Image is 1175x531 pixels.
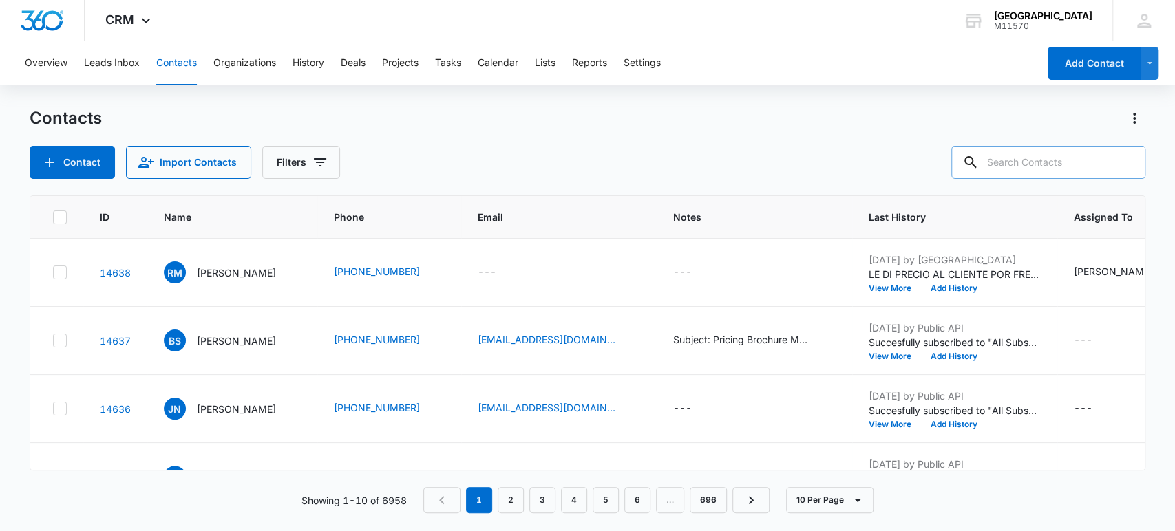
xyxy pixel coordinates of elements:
[673,468,811,483] div: Subject: Pricing for Wedding Message: I would like to get pricing for the packages you have liste...
[1074,332,1092,349] div: ---
[593,487,619,513] a: Page 5
[105,12,134,27] span: CRM
[126,146,251,179] button: Import Contacts
[478,332,615,347] a: [EMAIL_ADDRESS][DOMAIN_NAME]
[334,400,420,415] a: [PHONE_NUMBER]
[624,487,650,513] a: Page 6
[478,41,518,85] button: Calendar
[478,264,521,281] div: Email - - Select to Edit Field
[1123,107,1145,129] button: Actions
[1074,400,1092,417] div: ---
[921,420,987,429] button: Add History
[673,264,717,281] div: Notes - - Select to Edit Field
[334,264,420,279] a: [PHONE_NUMBER]
[197,402,276,416] p: [PERSON_NAME]
[164,398,186,420] span: JN
[732,487,770,513] a: Next Page
[423,487,770,513] nav: Pagination
[164,261,186,283] span: RM
[435,41,461,85] button: Tasks
[478,400,640,417] div: Email - jasminenorris446@gmail.com - Select to Edit Field
[673,332,811,347] div: Subject: Pricing Brochure Message: Hi! I was just wondering if you could send your pricing breakd...
[25,41,67,85] button: Overview
[156,41,197,85] button: Contacts
[994,21,1092,31] div: account id
[382,41,419,85] button: Projects
[529,487,555,513] a: Page 3
[673,400,717,417] div: Notes - - Select to Edit Field
[673,264,692,281] div: ---
[478,332,640,349] div: Email - fraserwedding26@gmail.com - Select to Edit Field
[869,389,1041,403] p: [DATE] by Public API
[951,146,1145,179] input: Search Contacts
[673,210,836,224] span: Notes
[164,466,186,488] span: DH
[478,468,640,485] div: Email - hobleyd@gmail.com - Select to Edit Field
[869,267,1041,281] p: LE DI PRECIO AL CLIENTE POR FRENCH PACKAGE ([PERSON_NAME] O HWY6 A $12,080.70) Y (529 POR $11,258...
[869,284,921,292] button: View More
[921,352,987,360] button: Add History
[690,487,727,513] a: Page 696
[197,470,276,484] p: [PERSON_NAME]
[673,332,836,349] div: Notes - Subject: Pricing Brochure Message: Hi! I was just wondering if you could send your pricin...
[334,210,425,224] span: Phone
[334,264,445,281] div: Phone - (346) 724-6704 - Select to Edit Field
[1074,468,1117,485] div: Assigned To - - Select to Edit Field
[921,284,987,292] button: Add History
[1074,264,1153,279] div: [PERSON_NAME]
[1074,400,1117,417] div: Assigned To - - Select to Edit Field
[478,468,615,483] a: [EMAIL_ADDRESS][DOMAIN_NAME]
[869,335,1041,349] p: Succesfully subscribed to "All Subscribers".
[869,210,1021,224] span: Last History
[334,332,445,349] div: Phone - (931) 308-8654 - Select to Edit Field
[334,400,445,417] div: Phone - (346) 270-6993 - Select to Edit Field
[624,41,661,85] button: Settings
[478,400,615,415] a: [EMAIL_ADDRESS][DOMAIN_NAME]
[869,420,921,429] button: View More
[341,41,366,85] button: Deals
[164,329,301,351] div: Name - Briana Smith - Select to Edit Field
[197,334,276,348] p: [PERSON_NAME]
[334,468,445,485] div: Phone - (832) 710-0916 - Select to Edit Field
[869,252,1041,267] p: [DATE] by [GEOGRAPHIC_DATA]
[100,403,131,415] a: Navigate to contact details page for Jasmine Norris
[466,487,492,513] em: 1
[561,487,587,513] a: Page 4
[994,10,1092,21] div: account name
[164,329,186,351] span: BS
[535,41,555,85] button: Lists
[164,398,301,420] div: Name - Jasmine Norris - Select to Edit Field
[262,146,340,179] button: Filters
[869,321,1041,335] p: [DATE] by Public API
[1074,210,1158,224] span: Assigned To
[498,487,524,513] a: Page 2
[100,267,131,279] a: Navigate to contact details page for Richard Marin
[100,210,111,224] span: ID
[334,468,420,483] a: [PHONE_NUMBER]
[572,41,607,85] button: Reports
[197,265,276,280] p: [PERSON_NAME]
[293,41,324,85] button: History
[478,210,620,224] span: Email
[334,332,420,347] a: [PHONE_NUMBER]
[1048,47,1141,80] button: Add Contact
[100,335,131,347] a: Navigate to contact details page for Briana Smith
[786,487,874,513] button: 10 Per Page
[1074,332,1117,349] div: Assigned To - - Select to Edit Field
[478,264,496,281] div: ---
[164,466,301,488] div: Name - Derek Hobley - Select to Edit Field
[301,493,407,508] p: Showing 1-10 of 6958
[30,146,115,179] button: Add Contact
[869,403,1041,418] p: Succesfully subscribed to "All Subscribers".
[164,210,281,224] span: Name
[673,468,836,485] div: Notes - Subject: Pricing for Wedding Message: I would like to get pricing for the packages you ha...
[673,400,692,417] div: ---
[30,108,102,129] h1: Contacts
[1074,468,1092,485] div: ---
[84,41,140,85] button: Leads Inbox
[213,41,276,85] button: Organizations
[164,261,301,283] div: Name - Richard Marin - Select to Edit Field
[869,352,921,360] button: View More
[869,457,1041,471] p: [DATE] by Public API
